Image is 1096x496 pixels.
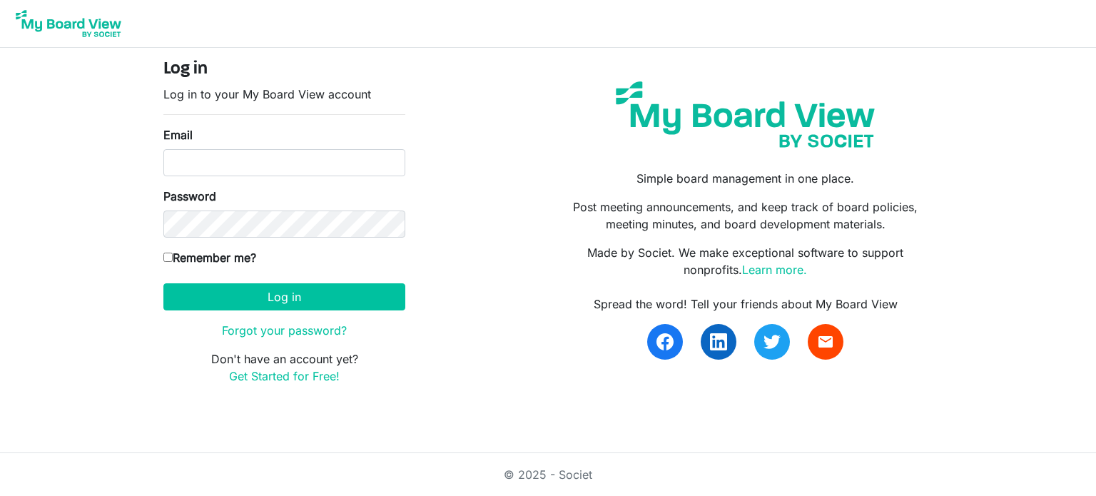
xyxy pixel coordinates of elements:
[163,249,256,266] label: Remember me?
[163,283,405,310] button: Log in
[163,59,405,80] h4: Log in
[763,333,781,350] img: twitter.svg
[817,333,834,350] span: email
[742,263,807,277] a: Learn more.
[163,350,405,385] p: Don't have an account yet?
[163,126,193,143] label: Email
[605,71,886,158] img: my-board-view-societ.svg
[559,295,933,313] div: Spread the word! Tell your friends about My Board View
[559,198,933,233] p: Post meeting announcements, and keep track of board policies, meeting minutes, and board developm...
[559,244,933,278] p: Made by Societ. We make exceptional software to support nonprofits.
[163,253,173,262] input: Remember me?
[559,170,933,187] p: Simple board management in one place.
[11,6,126,41] img: My Board View Logo
[808,324,843,360] a: email
[504,467,592,482] a: © 2025 - Societ
[222,323,347,338] a: Forgot your password?
[656,333,674,350] img: facebook.svg
[710,333,727,350] img: linkedin.svg
[163,86,405,103] p: Log in to your My Board View account
[163,188,216,205] label: Password
[229,369,340,383] a: Get Started for Free!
